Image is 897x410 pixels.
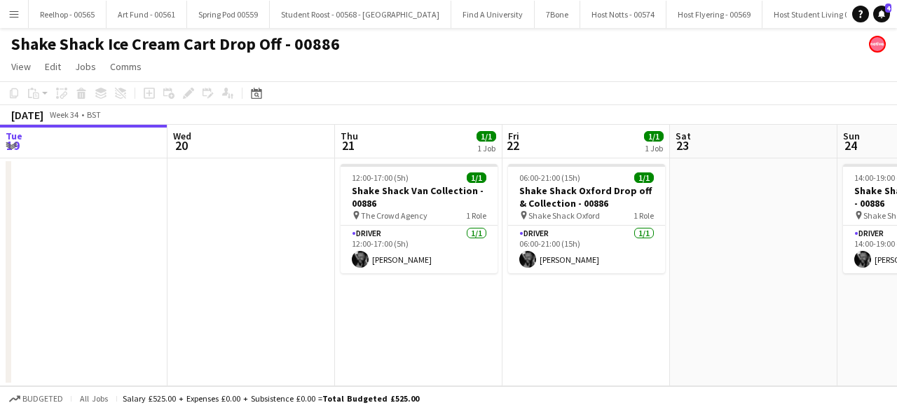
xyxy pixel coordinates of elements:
[29,1,107,28] button: Reelhop - 00565
[45,60,61,73] span: Edit
[341,184,498,210] h3: Shake Shack Van Collection - 00886
[645,143,663,153] div: 1 Job
[477,143,495,153] div: 1 Job
[107,1,187,28] button: Art Fund - 00561
[762,1,877,28] button: Host Student Living 00547
[11,108,43,122] div: [DATE]
[873,6,890,22] a: 4
[580,1,666,28] button: Host Notts - 00574
[322,393,419,404] span: Total Budgeted £525.00
[508,184,665,210] h3: Shake Shack Oxford Drop off & Collection - 00886
[341,130,358,142] span: Thu
[7,391,65,406] button: Budgeted
[634,172,654,183] span: 1/1
[352,172,409,183] span: 12:00-17:00 (5h)
[6,130,22,142] span: Tue
[77,393,111,404] span: All jobs
[338,137,358,153] span: 21
[4,137,22,153] span: 19
[841,137,860,153] span: 24
[123,393,419,404] div: Salary £525.00 + Expenses £0.00 + Subsistence £0.00 =
[22,394,63,404] span: Budgeted
[87,109,101,120] div: BST
[270,1,451,28] button: Student Roost - 00568 - [GEOGRAPHIC_DATA]
[676,130,691,142] span: Sat
[535,1,580,28] button: 7Bone
[110,60,142,73] span: Comms
[508,226,665,273] app-card-role: Driver1/106:00-21:00 (15h)[PERSON_NAME]
[361,210,427,221] span: The Crowd Agency
[869,36,886,53] app-user-avatar: native Staffing
[6,57,36,76] a: View
[11,60,31,73] span: View
[506,137,519,153] span: 22
[187,1,270,28] button: Spring Pod 00559
[634,210,654,221] span: 1 Role
[508,164,665,273] app-job-card: 06:00-21:00 (15h)1/1Shake Shack Oxford Drop off & Collection - 00886 Shake Shack Oxford1 RoleDriv...
[508,130,519,142] span: Fri
[843,130,860,142] span: Sun
[519,172,580,183] span: 06:00-21:00 (15h)
[673,137,691,153] span: 23
[477,131,496,142] span: 1/1
[885,4,891,13] span: 4
[171,137,191,153] span: 20
[341,164,498,273] app-job-card: 12:00-17:00 (5h)1/1Shake Shack Van Collection - 00886 The Crowd Agency1 RoleDriver1/112:00-17:00 ...
[11,34,340,55] h1: Shake Shack Ice Cream Cart Drop Off - 00886
[451,1,535,28] button: Find A University
[69,57,102,76] a: Jobs
[75,60,96,73] span: Jobs
[666,1,762,28] button: Host Flyering - 00569
[467,172,486,183] span: 1/1
[39,57,67,76] a: Edit
[104,57,147,76] a: Comms
[644,131,664,142] span: 1/1
[466,210,486,221] span: 1 Role
[173,130,191,142] span: Wed
[46,109,81,120] span: Week 34
[528,210,600,221] span: Shake Shack Oxford
[341,226,498,273] app-card-role: Driver1/112:00-17:00 (5h)[PERSON_NAME]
